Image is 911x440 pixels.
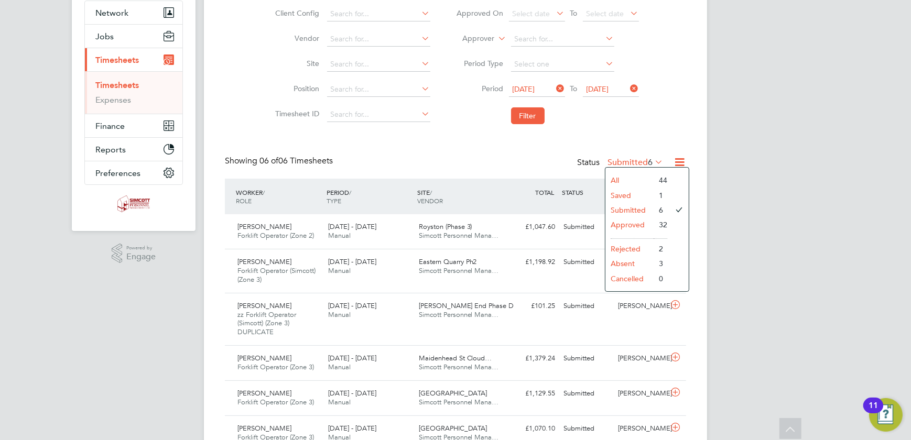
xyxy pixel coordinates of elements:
[430,188,432,196] span: /
[237,424,291,433] span: [PERSON_NAME]
[328,310,351,319] span: Manual
[328,389,376,398] span: [DATE] - [DATE]
[237,310,296,337] span: zz Forklift Operator (Simcott) (Zone 3) DUPLICATE
[237,389,291,398] span: [PERSON_NAME]
[654,203,667,217] li: 6
[605,188,654,203] li: Saved
[259,156,278,166] span: 06 of
[419,310,499,319] span: Simcott Personnel Mana…
[233,183,324,210] div: WORKER
[654,241,667,256] li: 2
[559,350,614,367] div: Submitted
[263,188,265,196] span: /
[273,34,320,43] label: Vendor
[605,256,654,271] li: Absent
[577,156,665,170] div: Status
[417,196,443,205] span: VENDOR
[95,8,128,18] span: Network
[605,217,654,232] li: Approved
[236,196,252,205] span: ROLE
[869,398,903,432] button: Open Resource Center, 11 new notifications
[419,354,492,362] span: Maidenhead St Cloud…
[117,195,150,212] img: simcott-logo-retina.png
[349,188,351,196] span: /
[328,424,376,433] span: [DATE] - [DATE]
[273,84,320,93] label: Position
[614,385,668,402] div: [PERSON_NAME]
[457,59,504,68] label: Period Type
[95,80,139,90] a: Timesheets
[648,157,653,168] span: 6
[535,188,554,196] span: TOTAL
[95,121,125,131] span: Finance
[505,420,559,437] div: £1,070.10
[328,231,351,240] span: Manual
[327,7,430,21] input: Search for...
[237,354,291,362] span: [PERSON_NAME]
[225,156,335,167] div: Showing
[85,138,182,161] button: Reports
[419,266,499,275] span: Simcott Personnel Mana…
[273,109,320,118] label: Timesheet ID
[567,82,581,95] span: To
[237,301,291,310] span: [PERSON_NAME]
[328,222,376,231] span: [DATE] - [DATE]
[328,398,351,406] span: Manual
[84,195,183,212] a: Go to home page
[513,9,550,18] span: Select date
[237,398,314,406] span: Forklift Operator (Zone 3)
[869,405,878,419] div: 11
[457,84,504,93] label: Period
[419,362,499,371] span: Simcott Personnel Mana…
[505,350,559,367] div: £1,379.24
[237,257,291,266] span: [PERSON_NAME]
[559,183,614,202] div: STATUS
[327,82,430,97] input: Search for...
[85,114,182,137] button: Finance
[559,298,614,315] div: Submitted
[419,231,499,240] span: Simcott Personnel Mana…
[328,257,376,266] span: [DATE] - [DATE]
[95,95,131,105] a: Expenses
[513,84,535,94] span: [DATE]
[511,32,614,47] input: Search for...
[654,173,667,188] li: 44
[126,252,156,261] span: Engage
[112,244,156,263] a: Powered byEngage
[85,25,182,48] button: Jobs
[559,420,614,437] div: Submitted
[419,301,514,310] span: [PERSON_NAME] End Phase D
[587,84,609,94] span: [DATE]
[654,256,667,271] li: 3
[505,218,559,236] div: £1,047.60
[419,222,472,231] span: Royston (Phase 3)
[608,157,663,168] label: Submitted
[419,257,477,266] span: Eastern Quarry Ph2
[328,362,351,371] span: Manual
[654,271,667,286] li: 0
[237,222,291,231] span: [PERSON_NAME]
[587,9,624,18] span: Select date
[511,107,545,124] button: Filter
[85,161,182,184] button: Preferences
[237,362,314,371] span: Forklift Operator (Zone 3)
[614,350,668,367] div: [PERSON_NAME]
[324,183,415,210] div: PERIOD
[327,107,430,122] input: Search for...
[605,173,654,188] li: All
[559,218,614,236] div: Submitted
[505,254,559,271] div: £1,198.92
[273,8,320,18] label: Client Config
[448,34,495,44] label: Approver
[505,385,559,402] div: £1,129.55
[237,266,316,284] span: Forklift Operator (Simcott) (Zone 3)
[419,389,487,398] span: [GEOGRAPHIC_DATA]
[126,244,156,252] span: Powered by
[654,217,667,232] li: 32
[95,145,126,155] span: Reports
[419,424,487,433] span: [GEOGRAPHIC_DATA]
[85,1,182,24] button: Network
[85,71,182,114] div: Timesheets
[559,385,614,402] div: Submitted
[259,156,333,166] span: 06 Timesheets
